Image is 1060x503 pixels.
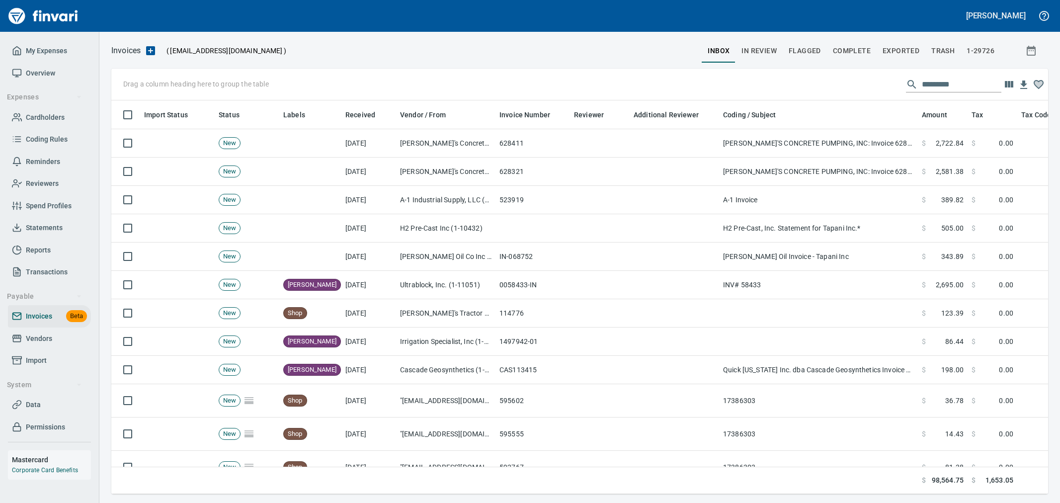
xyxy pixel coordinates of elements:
span: Import [26,354,47,367]
span: Pages Split [241,396,257,404]
span: Pages Split [241,429,257,437]
span: Shop [284,309,307,318]
button: Show invoices within a particular date range [1016,42,1048,60]
a: Statements [8,217,91,239]
td: [DATE] [341,356,396,384]
span: Invoice Number [499,109,550,121]
h6: Mastercard [12,454,91,465]
span: 1-29726 [967,45,994,57]
span: Flagged [789,45,821,57]
span: $ [972,365,976,375]
span: Vendors [26,333,52,345]
span: 14.43 [945,429,964,439]
span: Shop [284,396,307,406]
span: Invoices [26,310,52,323]
td: [DATE] [341,328,396,356]
span: Shop [284,429,307,439]
span: $ [922,336,926,346]
button: Column choices favorited. Click to reset to default [1031,77,1046,92]
span: 0.00 [999,462,1013,472]
nav: breadcrumb [111,45,141,57]
button: Expenses [3,88,86,106]
td: 595555 [495,418,570,451]
span: $ [972,223,976,233]
span: Exported [883,45,919,57]
span: 0.00 [999,308,1013,318]
td: Quick [US_STATE] Inc. dba Cascade Geosynthetics Invoice #CAS113415 available for viewing [719,356,918,384]
a: Overview [8,62,91,84]
td: 595602 [495,384,570,418]
span: inbox [708,45,730,57]
span: Reviewers [26,177,59,190]
span: Tax Code [1021,109,1051,121]
span: Tax [972,109,996,121]
span: Data [26,399,41,411]
span: Permissions [26,421,65,433]
span: Vendor / From [400,109,446,121]
span: My Expenses [26,45,67,57]
button: Download table [1016,78,1031,92]
td: H2 Pre-Cast Inc (1-10432) [396,214,495,243]
span: 36.78 [945,396,964,406]
a: InvoicesBeta [8,305,91,328]
span: $ [972,138,976,148]
span: Cardholders [26,111,65,124]
span: Received [345,109,375,121]
td: [PERSON_NAME]'s Tractor Co. Inc (1-10280) [396,299,495,328]
span: $ [922,396,926,406]
td: [DATE] [341,451,396,484]
span: $ [972,167,976,176]
span: $ [922,167,926,176]
span: $ [972,475,976,486]
span: 0.00 [999,251,1013,261]
button: Payable [3,287,86,306]
button: [PERSON_NAME] [964,8,1028,23]
span: System [7,379,82,391]
span: 198.00 [941,365,964,375]
span: 2,722.84 [936,138,964,148]
span: $ [922,308,926,318]
span: 505.00 [941,223,964,233]
td: INV# 58433 [719,271,918,299]
span: 0.00 [999,138,1013,148]
span: New [219,309,240,318]
span: $ [972,280,976,290]
td: [DATE] [341,384,396,418]
span: New [219,337,240,346]
span: New [219,195,240,205]
span: $ [922,475,926,486]
td: [DATE] [341,158,396,186]
span: Import Status [144,109,201,121]
span: 123.39 [941,308,964,318]
span: Labels [283,109,318,121]
td: Ultrablock, Inc. (1-11051) [396,271,495,299]
span: [PERSON_NAME] [284,280,340,290]
span: $ [922,195,926,205]
p: Drag a column heading here to group the table [123,79,269,89]
a: Spend Profiles [8,195,91,217]
span: Coding / Subject [723,109,776,121]
span: New [219,167,240,176]
span: 98,564.75 [932,475,964,486]
span: 2,695.00 [936,280,964,290]
td: 628411 [495,129,570,158]
img: Finvari [6,4,81,28]
span: 81.38 [945,462,964,472]
span: Payable [7,290,82,303]
span: 1,653.05 [985,475,1013,486]
span: New [219,365,240,375]
td: 114776 [495,299,570,328]
td: CAS113415 [495,356,570,384]
span: 86.44 [945,336,964,346]
a: Cardholders [8,106,91,129]
td: [DATE] [341,186,396,214]
span: Reviewer [574,109,617,121]
span: [EMAIL_ADDRESS][DOMAIN_NAME] [169,46,283,56]
a: Import [8,349,91,372]
span: Statements [26,222,63,234]
span: $ [972,336,976,346]
span: Additional Reviewer [634,109,712,121]
span: Tax [972,109,983,121]
td: 628321 [495,158,570,186]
